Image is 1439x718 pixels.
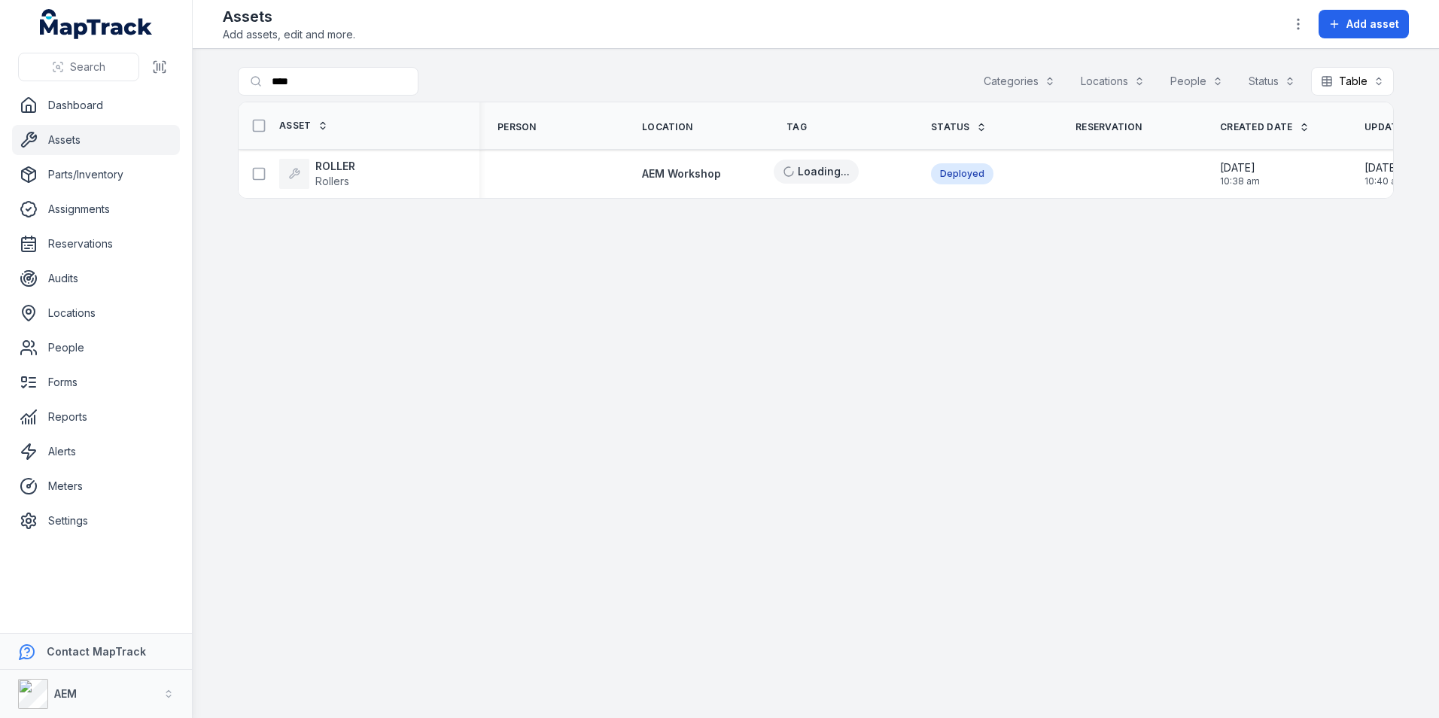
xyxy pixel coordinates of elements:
[18,53,139,81] button: Search
[931,121,987,133] a: Status
[642,121,692,133] span: Location
[1364,160,1404,187] time: 07/10/2025, 10:40:38 am
[1239,67,1305,96] button: Status
[1364,121,1439,133] span: Updated Date
[12,402,180,432] a: Reports
[1220,121,1310,133] a: Created Date
[12,437,180,467] a: Alerts
[1364,160,1404,175] span: [DATE]
[40,9,153,39] a: MapTrack
[54,687,77,700] strong: AEM
[315,175,349,187] span: Rollers
[12,229,180,259] a: Reservations
[1346,17,1399,32] span: Add asset
[1220,160,1260,175] span: [DATE]
[223,27,355,42] span: Add assets, edit and more.
[12,90,180,120] a: Dashboard
[12,125,180,155] a: Assets
[1220,121,1293,133] span: Created Date
[47,645,146,658] strong: Contact MapTrack
[12,194,180,224] a: Assignments
[279,120,312,132] span: Asset
[931,163,993,184] div: Deployed
[1220,175,1260,187] span: 10:38 am
[1311,67,1394,96] button: Table
[12,298,180,328] a: Locations
[1161,67,1233,96] button: People
[642,167,721,180] span: AEM Workshop
[12,471,180,501] a: Meters
[786,121,807,133] span: Tag
[1075,121,1142,133] span: Reservation
[12,367,180,397] a: Forms
[12,263,180,294] a: Audits
[1319,10,1409,38] button: Add asset
[642,166,721,181] a: AEM Workshop
[223,6,355,27] h2: Assets
[1220,160,1260,187] time: 07/10/2025, 10:38:49 am
[279,159,355,189] a: ROLLERRollers
[12,333,180,363] a: People
[12,160,180,190] a: Parts/Inventory
[1364,175,1404,187] span: 10:40 am
[315,159,355,174] strong: ROLLER
[70,59,105,75] span: Search
[497,121,537,133] span: Person
[931,121,970,133] span: Status
[279,120,328,132] a: Asset
[12,506,180,536] a: Settings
